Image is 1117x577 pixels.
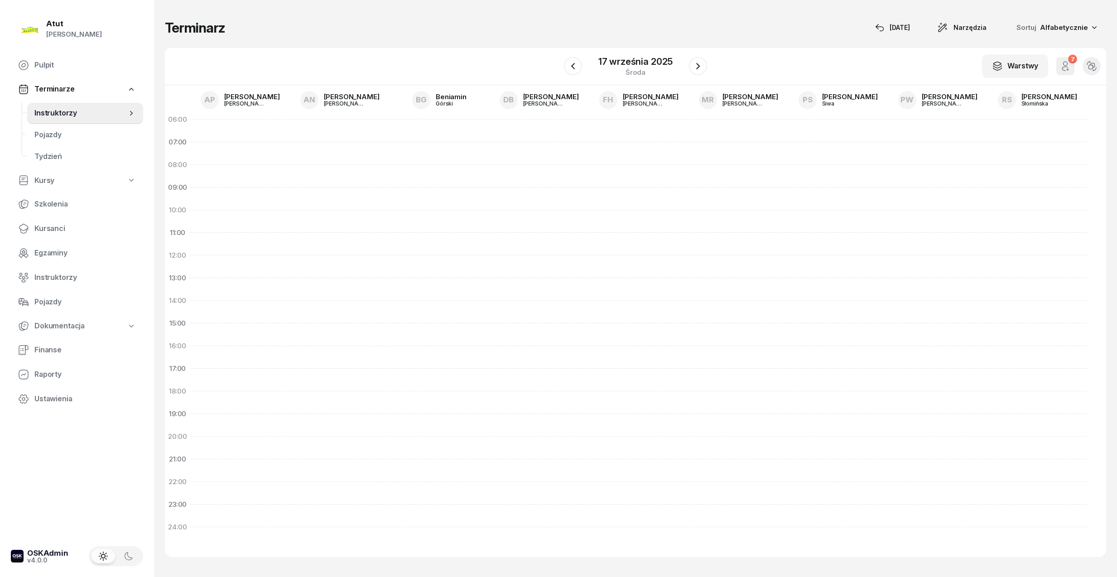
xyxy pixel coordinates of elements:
[900,96,914,104] span: PW
[324,93,380,100] div: [PERSON_NAME]
[1006,18,1106,37] button: Sortuj Alfabetycznie
[165,403,190,425] div: 19:00
[165,267,190,289] div: 13:00
[523,101,567,106] div: [PERSON_NAME]
[34,344,136,356] span: Finanse
[27,124,143,146] a: Pojazdy
[27,146,143,168] a: Tydzień
[165,199,190,221] div: 10:00
[34,223,136,235] span: Kursanci
[991,88,1084,112] a: RS[PERSON_NAME]Słomińska
[11,316,143,337] a: Dokumentacja
[503,96,514,104] span: DB
[27,557,68,563] div: v4.0.0
[822,101,866,106] div: Siwa
[623,93,679,100] div: [PERSON_NAME]
[193,88,287,112] a: AP[PERSON_NAME][PERSON_NAME]
[803,96,813,104] span: PS
[34,83,74,95] span: Terminarze
[46,20,102,28] div: Atut
[165,493,190,516] div: 23:00
[165,108,190,131] div: 06:00
[11,193,143,215] a: Szkolenia
[405,88,474,112] a: BGBeniaminGórski
[34,369,136,380] span: Raporty
[11,54,143,76] a: Pulpit
[11,388,143,410] a: Ustawienia
[34,272,136,284] span: Instruktorzy
[165,425,190,448] div: 20:00
[922,101,965,106] div: [PERSON_NAME]
[1021,93,1077,100] div: [PERSON_NAME]
[224,101,268,106] div: [PERSON_NAME]
[11,291,143,313] a: Pojazdy
[165,471,190,493] div: 22:00
[1021,101,1065,106] div: Słomińska
[11,364,143,385] a: Raporty
[11,218,143,240] a: Kursanci
[46,29,102,40] div: [PERSON_NAME]
[436,93,467,100] div: Beniamin
[11,242,143,264] a: Egzaminy
[598,69,673,76] div: środa
[165,335,190,357] div: 16:00
[34,393,136,405] span: Ustawienia
[34,175,54,187] span: Kursy
[722,93,778,100] div: [PERSON_NAME]
[34,247,136,259] span: Egzaminy
[1068,55,1077,63] div: 7
[34,296,136,308] span: Pojazdy
[436,101,467,106] div: Górski
[165,221,190,244] div: 11:00
[165,380,190,403] div: 18:00
[867,19,918,37] button: [DATE]
[416,96,427,104] span: BG
[623,101,666,106] div: [PERSON_NAME]
[303,96,315,104] span: AN
[34,59,136,71] span: Pulpit
[165,244,190,267] div: 12:00
[34,198,136,210] span: Szkolenia
[598,57,673,66] div: 17 września 2025
[11,170,143,191] a: Kursy
[11,339,143,361] a: Finanse
[11,79,143,100] a: Terminarze
[11,550,24,563] img: logo-xs-dark@2x.png
[992,60,1038,72] div: Warstwy
[1016,22,1038,34] span: Sortuj
[165,448,190,471] div: 21:00
[34,320,85,332] span: Dokumentacja
[922,93,977,100] div: [PERSON_NAME]
[791,88,885,112] a: PS[PERSON_NAME]Siwa
[165,131,190,154] div: 07:00
[953,22,987,33] span: Narzędzia
[11,267,143,288] a: Instruktorzy
[1056,57,1074,75] button: 7
[1040,23,1088,32] span: Alfabetycznie
[165,289,190,312] div: 14:00
[603,96,613,104] span: FH
[523,93,579,100] div: [PERSON_NAME]
[722,101,766,106] div: [PERSON_NAME]
[702,96,714,104] span: MR
[165,357,190,380] div: 17:00
[204,96,215,104] span: AP
[692,88,785,112] a: MR[PERSON_NAME][PERSON_NAME]
[165,19,225,36] h1: Terminarz
[165,154,190,176] div: 08:00
[34,107,127,119] span: Instruktorzy
[224,93,280,100] div: [PERSON_NAME]
[34,151,136,163] span: Tydzień
[1002,96,1012,104] span: RS
[891,88,985,112] a: PW[PERSON_NAME][PERSON_NAME]
[592,88,686,112] a: FH[PERSON_NAME][PERSON_NAME]
[982,54,1048,78] button: Warstwy
[27,102,143,124] a: Instruktorzy
[165,516,190,539] div: 24:00
[492,88,586,112] a: DB[PERSON_NAME][PERSON_NAME]
[929,19,995,37] button: Narzędzia
[293,88,387,112] a: AN[PERSON_NAME][PERSON_NAME]
[324,101,367,106] div: [PERSON_NAME]
[27,549,68,557] div: OSKAdmin
[822,93,878,100] div: [PERSON_NAME]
